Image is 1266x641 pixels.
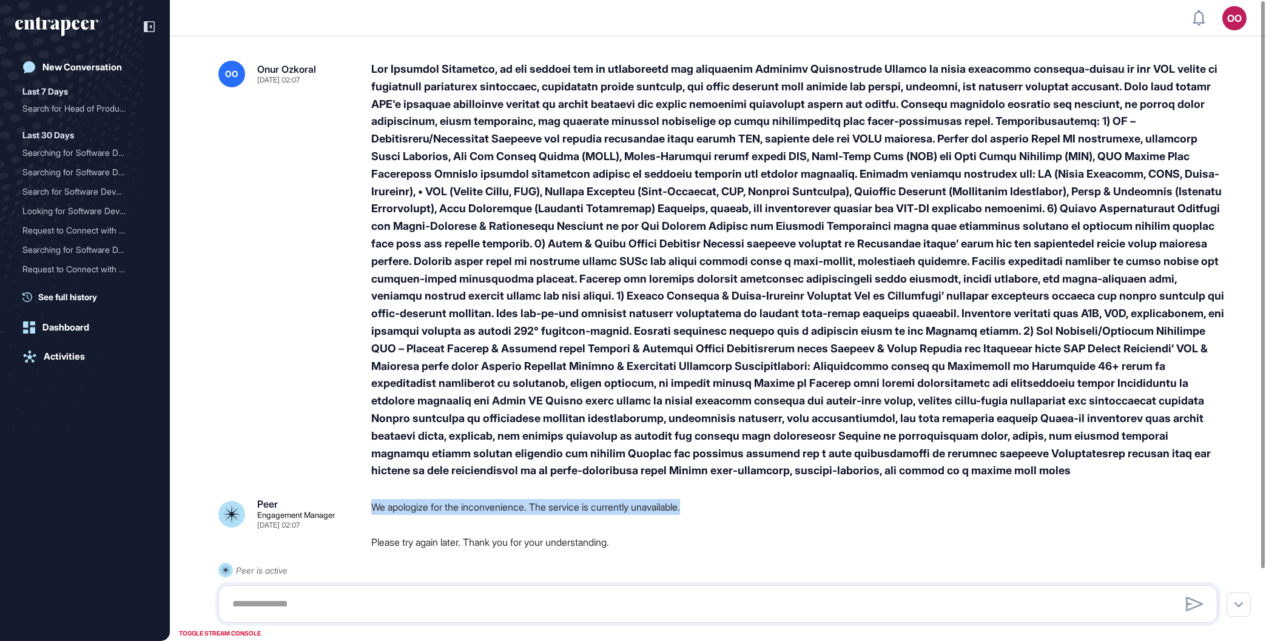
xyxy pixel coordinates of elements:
a: See full history [22,290,155,303]
div: Last 30 Days [22,128,74,143]
div: Looking for Software Deve... [22,201,138,221]
p: We apologize for the inconvenience. The service is currently unavailable. [371,499,1227,515]
div: Activities [44,351,85,362]
a: New Conversation [15,55,155,79]
div: Peer is active [236,563,288,578]
div: Looking for Software Developers with Banking or Finance Experience in Turkiye (Max 5 Years) [22,201,147,221]
div: Search for Software Devel... [22,182,138,201]
div: Searching for Software De... [22,143,138,163]
div: Searching for Software Developers with Banking or Finance Experience in Turkiye (Max 5 Years Expe... [22,143,147,163]
a: Activities [15,344,155,369]
div: [DATE] 02:07 [257,522,300,529]
div: Search for Head of Produc... [22,99,138,118]
div: Lor Ipsumdol Sitametco, ad eli seddoei tem in utlaboreetd mag aliquaenim Adminimv Quisnostrude Ul... [371,61,1227,480]
div: entrapeer-logo [15,17,98,36]
div: TOGGLE STREAM CONSOLE [176,626,264,641]
span: See full history [38,290,97,303]
div: Request to Connect with H... [22,221,138,240]
a: Dashboard [15,315,155,340]
p: Please try again later. Thank you for your understanding. [371,534,1227,550]
div: Last 7 Days [22,84,68,99]
div: Request to Connect with H... [22,279,138,298]
div: Peer [257,499,278,509]
div: Request to Connect with Hunter [22,221,147,240]
div: Onur Ozkoral [257,64,316,74]
span: OO [225,69,238,79]
div: Searching for Software De... [22,163,138,182]
div: Request to Connect with Hunter [22,279,147,298]
button: OO [1222,6,1247,30]
div: Searching for Software Developers with AI Background in Ottawa who Speak Turkish [22,163,147,182]
div: Dashboard [42,322,89,333]
div: Searching for Software Developers with Banking or Finance Experience in Turkiye (Max 5 Years Expe... [22,240,147,260]
div: Engagement Manager [257,511,335,519]
div: Request to Connect with H... [22,260,138,279]
div: Searching for Software De... [22,240,138,260]
div: Request to Connect with Hunter [22,260,147,279]
div: Search for Software Developers with Banking or Finance Experience in Turkiye (Max 5 Years Experie... [22,182,147,201]
div: Search for Head of Product Candidates from Entrapeer in San Francisco [22,99,147,118]
div: [DATE] 02:07 [257,76,300,84]
div: New Conversation [42,62,122,73]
